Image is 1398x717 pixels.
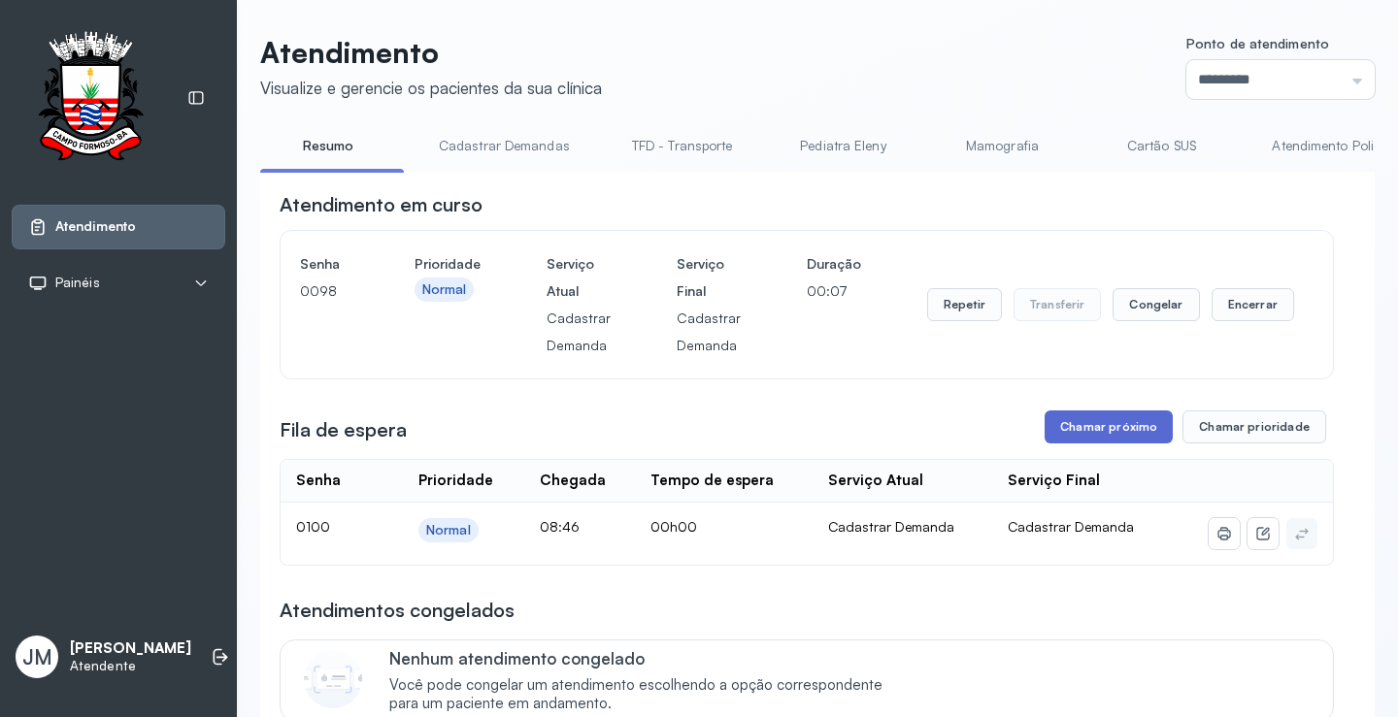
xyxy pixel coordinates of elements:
h4: Duração [807,250,861,277]
p: Cadastrar Demanda [547,305,611,359]
span: 08:46 [540,518,580,535]
h3: Atendimento em curso [280,191,483,218]
p: Nenhum atendimento congelado [389,648,903,668]
h3: Fila de espera [280,416,407,443]
span: 0100 [296,518,330,535]
img: Logotipo do estabelecimento [20,31,160,166]
div: Serviço Final [1008,472,1100,490]
span: Cadastrar Demanda [1008,518,1134,535]
p: 00:07 [807,277,861,305]
div: Chegada [540,472,606,490]
p: 0098 [300,277,349,305]
button: Chamar prioridade [1182,410,1326,443]
h4: Senha [300,250,349,277]
a: Cartão SUS [1093,130,1229,162]
div: Serviço Atual [828,472,923,490]
h3: Atendimentos congelados [280,597,515,624]
a: TFD - Transporte [613,130,752,162]
p: Atendimento [260,35,602,70]
div: Visualize e gerencie os pacientes da sua clínica [260,78,602,98]
a: Atendimento [28,217,209,237]
button: Repetir [927,288,1002,321]
button: Transferir [1014,288,1102,321]
div: Cadastrar Demanda [828,518,978,536]
a: Pediatra Eleny [775,130,911,162]
div: Normal [422,281,467,298]
a: Mamografia [934,130,1070,162]
span: Você pode congelar um atendimento escolhendo a opção correspondente para um paciente em andamento. [389,676,903,713]
a: Cadastrar Demandas [419,130,589,162]
div: Tempo de espera [650,472,774,490]
button: Chamar próximo [1045,410,1173,443]
p: Atendente [70,658,191,674]
h4: Serviço Atual [547,250,611,305]
p: Cadastrar Demanda [677,305,741,359]
div: Senha [296,472,341,490]
div: Normal [426,522,471,538]
span: Atendimento [55,218,136,235]
h4: Prioridade [415,250,481,277]
div: Prioridade [418,472,493,490]
a: Resumo [260,130,396,162]
span: Ponto de atendimento [1186,35,1329,51]
button: Encerrar [1212,288,1294,321]
h4: Serviço Final [677,250,741,305]
button: Congelar [1113,288,1199,321]
span: Painéis [55,275,100,291]
img: Imagem de CalloutCard [304,650,362,708]
span: 00h00 [650,518,697,535]
p: [PERSON_NAME] [70,639,191,658]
